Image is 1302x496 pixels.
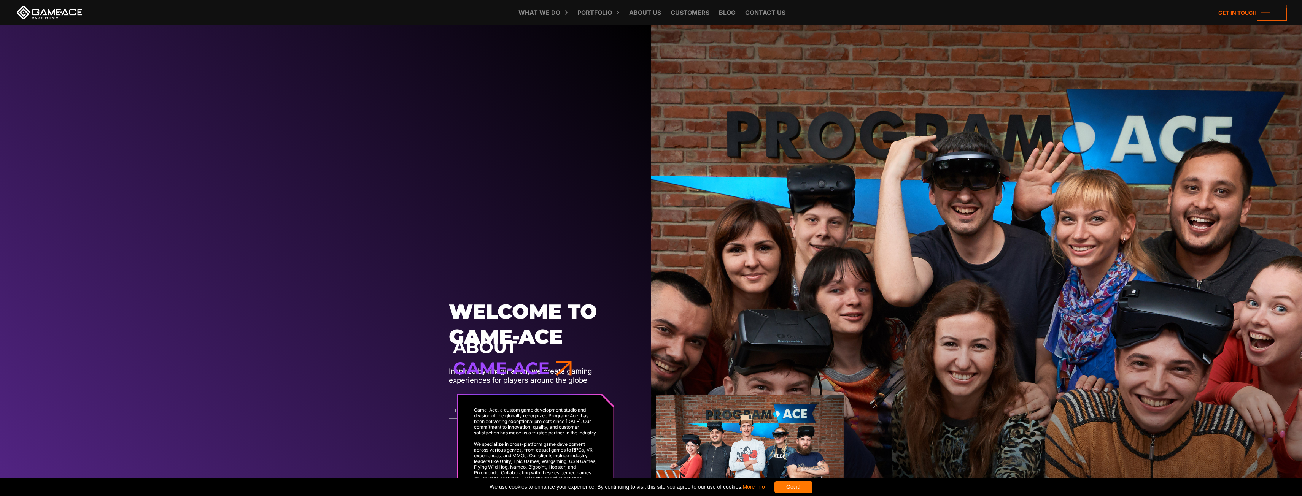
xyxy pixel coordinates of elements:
[449,299,629,349] h1: Welcome to Game-ace
[453,358,550,379] span: Game-Ace
[742,484,765,490] a: More info
[453,336,849,379] h3: About
[449,367,629,385] p: Inspired by imagination, we create gaming experiences for players around the globe
[490,481,765,493] span: We use cookies to enhance your experience. By continuing to visit this site you agree to our use ...
[774,481,812,493] div: Got it!
[449,403,553,419] a: Let's Discuss Your Project
[1213,5,1287,21] a: Get in touch
[474,441,598,481] p: We specialize in cross-platform game development across various genres, from casual games to RPGs...
[474,407,598,436] p: Game-Ace, a custom game development studio and division of the globally recognized Program-Ace, h...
